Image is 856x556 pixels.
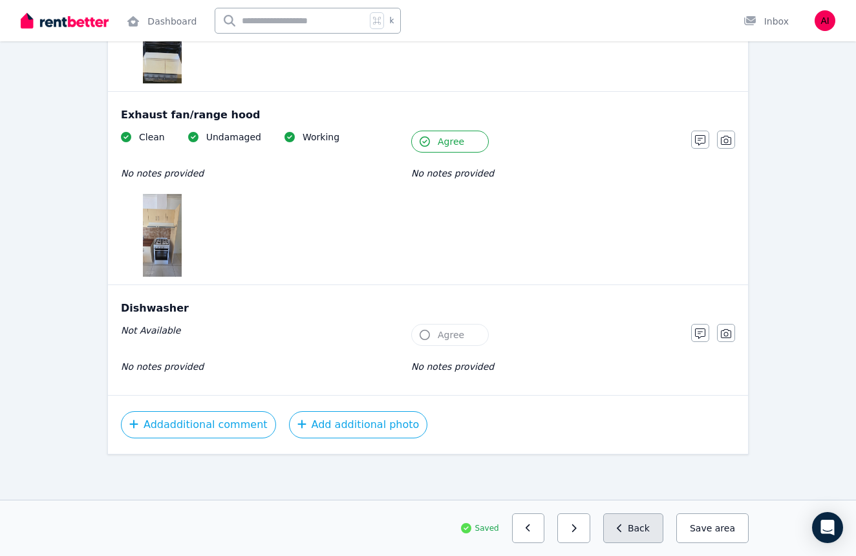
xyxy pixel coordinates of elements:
[389,16,394,26] span: k
[121,107,735,123] div: Exhaust fan/range hood
[143,194,181,277] img: 17540172436251019973511166350667.jpg
[715,522,735,535] span: area
[139,131,165,144] span: Clean
[289,411,428,438] button: Add additional photo
[812,512,843,543] div: Open Intercom Messenger
[411,361,494,372] span: No notes provided
[438,328,464,341] span: Agree
[475,523,499,533] span: Saved
[411,168,494,178] span: No notes provided
[438,135,464,148] span: Agree
[121,324,180,337] span: Not Available
[121,361,204,372] span: No notes provided
[143,1,181,83] img: 17540172056101078472725691615256.jpg
[411,324,489,346] button: Agree
[121,168,204,178] span: No notes provided
[815,10,835,31] img: Aslinda Binti Ismail
[121,301,735,316] div: Dishwasher
[303,131,339,144] span: Working
[21,11,109,30] img: RentBetter
[121,411,276,438] button: Addadditional comment
[206,131,261,144] span: Undamaged
[603,513,663,543] button: Back
[676,513,749,543] button: Save area
[411,131,489,153] button: Agree
[744,15,789,28] div: Inbox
